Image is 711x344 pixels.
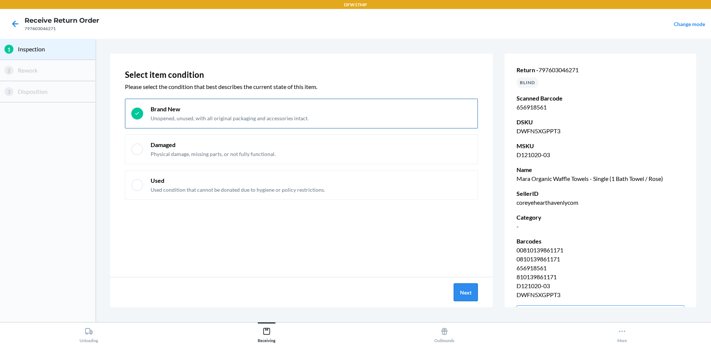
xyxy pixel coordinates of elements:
[517,141,684,150] p: MSKU
[18,87,91,96] p: Disposition
[517,103,684,112] p: 656918561
[434,324,454,343] div: Outbounds
[344,1,367,8] p: DFW1TMP
[4,66,13,75] div: 2
[538,66,579,73] span: 797603046271
[18,45,91,54] p: Inspection
[517,189,684,198] p: SellerID
[517,118,684,127] p: DSKU
[517,305,684,323] button: Download Label
[533,322,711,343] button: More
[517,290,684,299] p: DWFN5XGPPT3
[151,141,276,149] p: Damaged
[151,105,309,113] p: Brand New
[25,25,99,32] div: 797603046271
[517,246,684,255] p: 00810139861171
[80,324,98,343] div: Unloading
[151,176,325,185] p: Used
[517,264,684,273] p: 656918561
[517,237,684,246] p: Barcodes
[355,322,533,343] button: Outbounds
[178,322,355,343] button: Receiving
[125,69,478,81] p: Select item condition
[454,283,478,301] button: Next
[517,66,684,74] p: Return -
[25,16,99,25] h4: Receive Return Order
[517,255,684,264] p: 0810139861171
[517,150,684,159] p: D121020-03
[517,281,684,290] p: D121020-03
[517,165,684,174] p: Name
[151,186,325,194] p: Used condition that cannot be donated due to hygiene or policy restrictions.
[125,82,478,91] p: Please select the condition that best describes the current state of this item.
[517,127,684,136] p: DWFN5XGPPT3
[517,213,684,222] p: Category
[517,77,538,88] div: BLIND
[517,94,684,103] p: Scanned Barcode
[151,115,309,122] p: Unopened, unused, with all original packaging and accessories intact.
[18,66,91,75] p: Rework
[258,324,276,343] div: Receiving
[674,21,705,27] a: Change mode
[517,198,684,207] p: coreyehearthavenlycom
[517,273,684,281] p: 810139861171
[617,324,627,343] div: More
[517,222,684,231] p: -
[4,87,13,96] div: 3
[4,45,13,54] div: 1
[517,174,684,183] p: Mara Organic Waffle Towels - Single (1 Bath Towel / Rose)
[151,150,276,158] p: Physical damage, missing parts, or not fully functional.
